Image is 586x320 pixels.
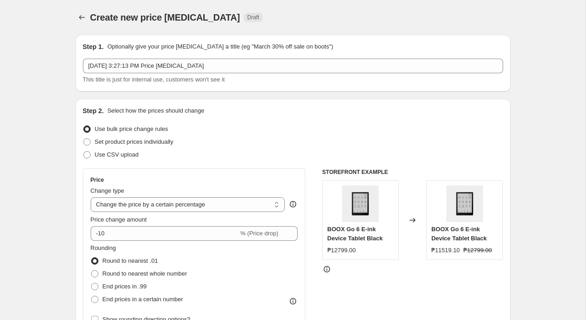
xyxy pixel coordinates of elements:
[103,296,183,303] span: End prices in a certain number
[107,106,204,115] p: Select how the prices should change
[95,151,139,158] span: Use CSV upload
[83,42,104,51] h2: Step 1.
[95,125,168,132] span: Use bulk price change rules
[431,246,460,255] div: ₱11519.10
[76,11,88,24] button: Price change jobs
[91,226,239,241] input: -15
[83,76,225,83] span: This title is just for internal use, customers won't see it
[327,246,356,255] div: ₱12799.00
[83,59,503,73] input: 30% off holiday sale
[103,283,147,290] span: End prices in .99
[322,168,503,176] h6: STOREFRONT EXAMPLE
[247,14,259,21] span: Draft
[431,226,487,242] span: BOOX Go 6 E-ink Device Tablet Black
[83,106,104,115] h2: Step 2.
[446,185,483,222] img: ginee_20250701111802456_6258639611_80x.png
[342,185,379,222] img: ginee_20250701111802456_6258639611_80x.png
[91,244,116,251] span: Rounding
[107,42,333,51] p: Optionally give your price [MEDICAL_DATA] a title (eg "March 30% off sale on boots")
[90,12,240,22] span: Create new price [MEDICAL_DATA]
[91,187,125,194] span: Change type
[240,230,278,237] span: % (Price drop)
[91,176,104,184] h3: Price
[91,216,147,223] span: Price change amount
[288,200,298,209] div: help
[103,270,187,277] span: Round to nearest whole number
[463,246,492,255] strike: ₱12799.00
[95,138,174,145] span: Set product prices individually
[103,257,158,264] span: Round to nearest .01
[327,226,383,242] span: BOOX Go 6 E-ink Device Tablet Black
